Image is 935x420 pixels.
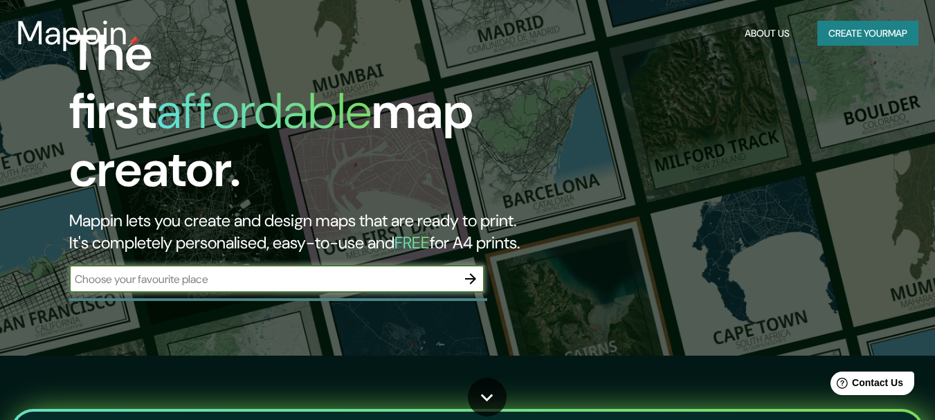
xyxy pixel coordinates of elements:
[69,210,537,254] h2: Mappin lets you create and design maps that are ready to print. It's completely personalised, eas...
[17,14,128,53] h3: Mappin
[69,24,537,210] h1: The first map creator.
[156,79,372,143] h1: affordable
[394,232,430,253] h5: FREE
[128,36,139,47] img: mappin-pin
[812,366,920,405] iframe: Help widget launcher
[739,21,795,46] button: About Us
[817,21,918,46] button: Create yourmap
[69,271,457,287] input: Choose your favourite place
